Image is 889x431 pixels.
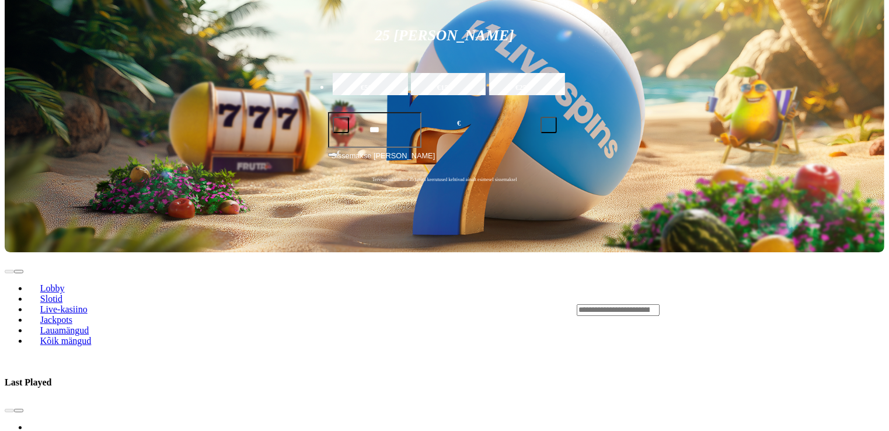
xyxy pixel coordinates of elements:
span: Lobby [36,283,69,293]
button: Sissemakse [PERSON_NAME] [328,150,562,172]
button: next slide [14,270,23,273]
span: Lauamängud [36,325,94,335]
a: Lauamängud [28,322,101,339]
span: € [457,118,461,129]
a: Live-kasiino [28,301,99,318]
span: Slotid [36,294,67,304]
button: minus icon [333,117,349,133]
span: Live-kasiino [36,304,92,314]
label: €150 [408,71,482,105]
button: next slide [14,409,23,412]
button: plus icon [541,117,557,133]
label: €50 [330,71,403,105]
a: Lobby [28,280,76,297]
span: Sissemakse [PERSON_NAME] [332,150,435,171]
span: € [337,149,341,156]
button: prev slide [5,270,14,273]
nav: Lobby [5,263,553,356]
h3: Last Played [5,377,51,388]
button: prev slide [5,409,14,412]
span: Kõik mängud [36,336,96,346]
a: Slotid [28,290,75,308]
a: Kõik mängud [28,332,103,350]
span: Jackpots [36,315,77,325]
header: Lobby [5,252,884,367]
label: €250 [486,71,560,105]
input: Search [577,304,660,316]
a: Jackpots [28,311,85,329]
